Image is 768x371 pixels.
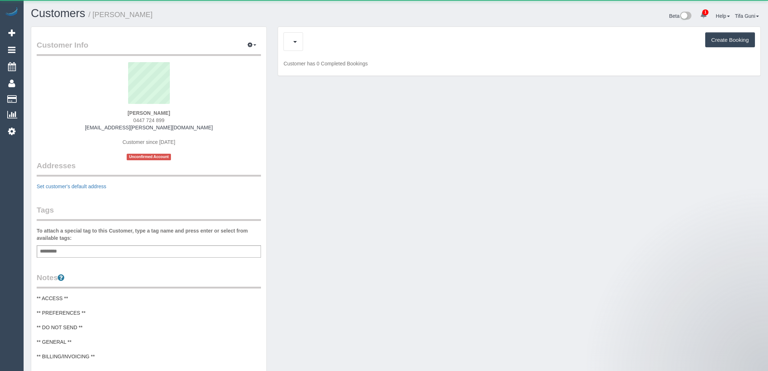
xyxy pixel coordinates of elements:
[283,60,755,67] p: Customer has 0 Completed Bookings
[735,13,759,19] a: Tifa Guni
[716,13,730,19] a: Help
[669,13,691,19] a: Beta
[31,7,85,20] a: Customers
[705,32,755,48] button: Create Booking
[127,110,170,116] strong: [PERSON_NAME]
[133,117,164,123] span: 0447 724 899
[85,125,213,130] a: [EMAIL_ADDRESS][PERSON_NAME][DOMAIN_NAME]
[696,7,711,23] a: 1
[679,12,691,21] img: New interface
[89,11,153,19] small: / [PERSON_NAME]
[37,272,261,289] legend: Notes
[743,346,761,364] iframe: Intercom live chat
[123,139,175,145] span: Customer since [DATE]
[702,9,708,15] span: 1
[37,184,106,189] a: Set customer's default address
[37,40,261,56] legend: Customer Info
[37,205,261,221] legend: Tags
[4,7,19,17] img: Automaid Logo
[37,227,261,242] label: To attach a special tag to this Customer, type a tag name and press enter or select from availabl...
[127,154,171,160] span: Unconfirmed Account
